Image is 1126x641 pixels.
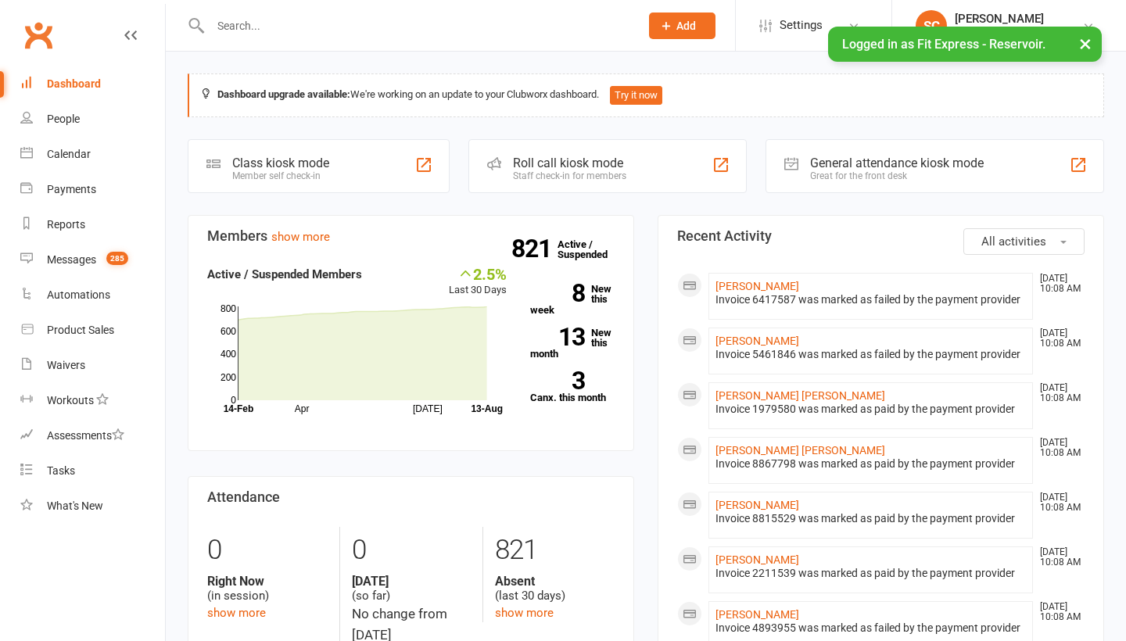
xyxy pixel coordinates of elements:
[20,102,165,137] a: People
[810,170,984,181] div: Great for the front desk
[207,574,328,589] strong: Right Now
[530,284,615,315] a: 8New this week
[715,499,799,511] a: [PERSON_NAME]
[513,156,626,170] div: Roll call kiosk mode
[47,253,96,266] div: Messages
[715,444,885,457] a: [PERSON_NAME] [PERSON_NAME]
[207,228,615,244] h3: Members
[207,267,362,281] strong: Active / Suspended Members
[20,313,165,348] a: Product Sales
[20,66,165,102] a: Dashboard
[495,527,615,574] div: 821
[217,88,350,100] strong: Dashboard upgrade available:
[47,77,101,90] div: Dashboard
[232,156,329,170] div: Class kiosk mode
[780,8,823,43] span: Settings
[47,429,124,442] div: Assessments
[20,489,165,524] a: What's New
[530,328,615,359] a: 13New this month
[963,228,1085,255] button: All activities
[207,574,328,603] div: (in session)
[20,278,165,313] a: Automations
[530,281,585,305] strong: 8
[207,489,615,505] h3: Attendance
[47,500,103,512] div: What's New
[715,280,799,292] a: [PERSON_NAME]
[530,371,615,403] a: 3Canx. this month
[20,418,165,453] a: Assessments
[207,527,328,574] div: 0
[47,288,110,301] div: Automations
[715,389,885,402] a: [PERSON_NAME] [PERSON_NAME]
[676,20,696,32] span: Add
[47,359,85,371] div: Waivers
[916,10,947,41] div: SC
[449,265,507,299] div: Last 30 Days
[188,73,1104,117] div: We're working on an update to your Clubworx dashboard.
[47,113,80,125] div: People
[955,26,1061,40] div: Fit Express - Reservoir
[47,148,91,160] div: Calendar
[495,574,615,589] strong: Absent
[206,15,629,37] input: Search...
[715,512,1026,525] div: Invoice 8815529 was marked as paid by the payment provider
[47,464,75,477] div: Tasks
[47,324,114,336] div: Product Sales
[47,394,94,406] div: Workouts
[715,403,1026,416] div: Invoice 1979580 was marked as paid by the payment provider
[715,335,799,347] a: [PERSON_NAME]
[1032,602,1084,622] time: [DATE] 10:08 AM
[1032,438,1084,458] time: [DATE] 10:08 AM
[495,606,554,620] a: show more
[106,252,128,265] span: 285
[1032,383,1084,403] time: [DATE] 10:08 AM
[1032,328,1084,349] time: [DATE] 10:08 AM
[20,383,165,418] a: Workouts
[530,369,585,392] strong: 3
[715,553,799,566] a: [PERSON_NAME]
[449,265,507,282] div: 2.5%
[810,156,984,170] div: General attendance kiosk mode
[981,235,1046,249] span: All activities
[715,457,1026,471] div: Invoice 8867798 was marked as paid by the payment provider
[1032,274,1084,294] time: [DATE] 10:08 AM
[47,218,85,231] div: Reports
[352,574,472,589] strong: [DATE]
[20,207,165,242] a: Reports
[47,183,96,195] div: Payments
[955,12,1061,26] div: [PERSON_NAME]
[232,170,329,181] div: Member self check-in
[352,527,472,574] div: 0
[1032,492,1084,513] time: [DATE] 10:08 AM
[558,227,626,271] a: 821Active / Suspended
[20,453,165,489] a: Tasks
[649,13,715,39] button: Add
[20,137,165,172] a: Calendar
[19,16,58,55] a: Clubworx
[20,348,165,383] a: Waivers
[1071,27,1099,60] button: ×
[715,293,1026,306] div: Invoice 6417587 was marked as failed by the payment provider
[207,606,266,620] a: show more
[715,348,1026,361] div: Invoice 5461846 was marked as failed by the payment provider
[715,608,799,621] a: [PERSON_NAME]
[495,574,615,603] div: (last 30 days)
[20,242,165,278] a: Messages 285
[610,86,662,105] button: Try it now
[20,172,165,207] a: Payments
[530,325,585,349] strong: 13
[715,567,1026,580] div: Invoice 2211539 was marked as paid by the payment provider
[842,37,1045,52] span: Logged in as Fit Express - Reservoir.
[352,574,472,603] div: (so far)
[513,170,626,181] div: Staff check-in for members
[511,237,558,260] strong: 821
[271,230,330,244] a: show more
[1032,547,1084,568] time: [DATE] 10:08 AM
[677,228,1085,244] h3: Recent Activity
[715,621,1026,635] div: Invoice 4893955 was marked as failed by the payment provider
